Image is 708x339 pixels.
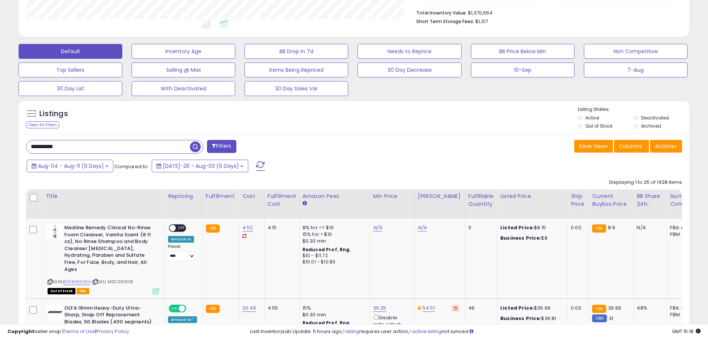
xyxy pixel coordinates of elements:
div: 48% [637,305,661,311]
div: 15% [303,305,364,311]
div: 46 [468,305,491,311]
div: $8.15 [500,224,562,231]
div: Disable auto adjust min [373,313,409,335]
small: FBA [206,305,220,313]
div: FBA: n/a [670,224,695,231]
span: OFF [185,305,197,311]
img: 21MbAq4H6DL._SL40_.jpg [48,305,62,320]
div: Num of Comp. [670,192,697,208]
div: $8 [500,235,562,242]
button: Items Being Repriced [245,63,348,77]
span: | SKU: MSC092108 [92,279,133,285]
button: 30 Day List [19,81,122,96]
div: FBM: 11 [670,311,695,318]
button: BB Drop in 7d [245,44,348,59]
span: 2025-08-11 15:18 GMT [672,328,701,335]
a: Terms of Use [64,328,95,335]
a: 1 active listing [409,328,442,335]
div: $0.30 min [303,238,364,244]
button: [DATE]-26 - Aug-03 (9 Days) [152,160,248,172]
span: Columns [619,143,642,150]
span: Compared to: [114,163,149,170]
div: 4.55 [268,305,294,311]
div: $10.01 - $10.83 [303,259,364,265]
span: OFF [176,225,188,231]
button: Default [19,44,122,59]
div: $36.81 [500,315,562,322]
button: 7-Aug [584,63,688,77]
div: Min Price [373,192,411,200]
span: [DATE]-26 - Aug-03 (9 Days) [163,162,239,170]
button: 30 Day Sales Var [245,81,348,96]
b: Total Inventory Value: [416,10,467,16]
b: Short Term Storage Fees: [416,18,474,25]
b: Listed Price: [500,224,534,231]
span: All listings that are currently out of stock and unavailable for purchase on Amazon [48,288,75,294]
a: N/A [418,224,427,231]
a: 36.25 [373,304,387,312]
b: Business Price: [500,315,541,322]
div: FBA: 2 [670,305,695,311]
div: Last InventoryLab Update: 5 hours ago, requires user action, not synced. [250,328,701,335]
span: FBA [77,288,89,294]
button: Selling @ Max [132,63,235,77]
div: 8% for <= $10 [303,224,364,231]
button: Aug-04 - Aug-11 (9 Days) [27,160,113,172]
label: Out of Stock [585,123,612,129]
a: 20.46 [242,304,256,312]
div: Preset: [168,244,197,261]
b: Reduced Prof. Rng. [303,246,351,253]
small: FBA [592,305,606,313]
button: Filters [207,140,236,153]
b: Medline Remedy Clinical No-Rinse Foam Cleanser, Vanilla Scent (8 fl oz), No Rinse Shampoo and Bod... [64,224,155,275]
div: N/A [637,224,661,231]
div: Ship Price [571,192,586,208]
div: $0.30 min [303,311,364,318]
p: Listing States: [578,106,689,113]
div: seller snap | | [7,328,129,335]
button: 10-Sep [471,63,575,77]
button: Columns [614,140,649,153]
div: Fulfillment [206,192,236,200]
div: $10 - $11.72 [303,253,364,259]
strong: Copyright [7,328,35,335]
a: Privacy Policy [96,328,129,335]
button: BB Price Below Min [471,44,575,59]
label: Active [585,115,599,121]
img: 31ELQF0DT4L._SL40_.jpg [48,224,62,239]
li: $1,370,664 [416,8,676,17]
button: 30 Day Decrease [358,63,461,77]
div: Repricing [168,192,200,200]
button: Save View [574,140,613,153]
a: N/A [373,224,382,231]
div: $36.99 [500,305,562,311]
div: 0.00 [571,224,583,231]
h5: Listings [39,109,68,119]
div: Fulfillable Quantity [468,192,494,208]
button: Actions [650,140,682,153]
button: Non Competitive [584,44,688,59]
span: 36.99 [608,304,621,311]
span: 8.9 [608,224,615,231]
a: 54.51 [423,304,435,312]
label: Archived [641,123,661,129]
div: 4.15 [268,224,294,231]
span: Aug-04 - Aug-11 (9 Days) [38,162,104,170]
div: Amazon Fees [303,192,367,200]
div: FBM: n/a [670,231,695,238]
button: Top Sellers [19,63,122,77]
span: 31 [609,315,613,322]
div: Displaying 1 to 25 of 1428 items [609,179,682,186]
div: 0.00 [571,305,583,311]
span: ON [169,305,179,311]
div: Fulfillment Cost [268,192,296,208]
div: Current Buybox Price [592,192,630,208]
div: BB Share 24h. [637,192,664,208]
div: Listed Price [500,192,565,200]
small: Amazon Fees. [303,200,307,207]
b: Business Price: [500,234,541,242]
a: 1 listing [343,328,359,335]
small: FBA [592,224,606,233]
span: $1,317 [475,18,488,25]
div: Clear All Filters [26,121,59,128]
